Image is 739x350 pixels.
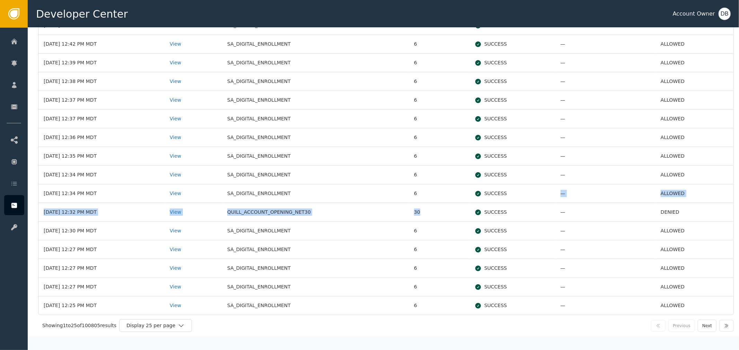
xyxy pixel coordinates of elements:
[38,147,165,166] td: [DATE] 12:35 PM MDT
[119,319,192,332] button: Display 25 per page
[170,171,217,178] div: View
[170,40,217,48] div: View
[555,35,656,54] td: —
[409,147,469,166] td: 6
[555,278,656,296] td: —
[222,222,409,240] td: SA_DIGITAL_ENROLLMENT
[409,203,469,222] td: 30
[170,227,217,234] div: View
[409,54,469,72] td: 6
[475,96,550,104] div: SUCCESS
[555,128,656,147] td: —
[719,8,731,20] button: DB
[170,265,217,272] div: View
[555,203,656,222] td: —
[656,147,733,166] td: ALLOWED
[38,91,165,110] td: [DATE] 12:37 PM MDT
[475,190,550,197] div: SUCCESS
[555,296,656,315] td: —
[475,171,550,178] div: SUCCESS
[409,128,469,147] td: 6
[222,35,409,54] td: SA_DIGITAL_ENROLLMENT
[222,184,409,203] td: SA_DIGITAL_ENROLLMENT
[222,259,409,278] td: SA_DIGITAL_ENROLLMENT
[126,322,178,329] div: Display 25 per page
[38,203,165,222] td: [DATE] 12:32 PM MDT
[475,153,550,160] div: SUCCESS
[555,222,656,240] td: —
[475,227,550,234] div: SUCCESS
[409,91,469,110] td: 6
[38,128,165,147] td: [DATE] 12:36 PM MDT
[656,240,733,259] td: ALLOWED
[38,72,165,91] td: [DATE] 12:38 PM MDT
[170,153,217,160] div: View
[170,115,217,122] div: View
[170,283,217,291] div: View
[656,54,733,72] td: ALLOWED
[698,320,716,332] button: Next
[38,240,165,259] td: [DATE] 12:27 PM MDT
[409,72,469,91] td: 6
[170,302,217,309] div: View
[656,72,733,91] td: ALLOWED
[38,110,165,128] td: [DATE] 12:37 PM MDT
[38,184,165,203] td: [DATE] 12:34 PM MDT
[555,259,656,278] td: —
[170,78,217,85] div: View
[170,134,217,141] div: View
[656,166,733,184] td: ALLOWED
[222,110,409,128] td: SA_DIGITAL_ENROLLMENT
[673,10,715,18] div: Account Owner
[222,240,409,259] td: SA_DIGITAL_ENROLLMENT
[170,190,217,197] div: View
[555,110,656,128] td: —
[222,278,409,296] td: SA_DIGITAL_ENROLLMENT
[409,35,469,54] td: 6
[409,166,469,184] td: 6
[475,40,550,48] div: SUCCESS
[475,115,550,122] div: SUCCESS
[555,184,656,203] td: —
[38,278,165,296] td: [DATE] 12:27 PM MDT
[409,222,469,240] td: 6
[38,54,165,72] td: [DATE] 12:39 PM MDT
[222,166,409,184] td: SA_DIGITAL_ENROLLMENT
[656,203,733,222] td: DENIED
[656,222,733,240] td: ALLOWED
[409,240,469,259] td: 6
[475,265,550,272] div: SUCCESS
[475,302,550,309] div: SUCCESS
[555,72,656,91] td: —
[38,259,165,278] td: [DATE] 12:27 PM MDT
[409,296,469,315] td: 6
[409,278,469,296] td: 6
[555,240,656,259] td: —
[222,147,409,166] td: SA_DIGITAL_ENROLLMENT
[170,246,217,253] div: View
[656,128,733,147] td: ALLOWED
[409,259,469,278] td: 6
[475,134,550,141] div: SUCCESS
[555,54,656,72] td: —
[475,78,550,85] div: SUCCESS
[475,283,550,291] div: SUCCESS
[656,259,733,278] td: ALLOWED
[475,246,550,253] div: SUCCESS
[222,91,409,110] td: SA_DIGITAL_ENROLLMENT
[222,203,409,222] td: QUILL_ACCOUNT_OPENING_NET30
[38,166,165,184] td: [DATE] 12:34 PM MDT
[170,59,217,66] div: View
[656,35,733,54] td: ALLOWED
[656,91,733,110] td: ALLOWED
[222,54,409,72] td: SA_DIGITAL_ENROLLMENT
[409,184,469,203] td: 6
[170,96,217,104] div: View
[38,222,165,240] td: [DATE] 12:30 PM MDT
[555,166,656,184] td: —
[555,91,656,110] td: —
[656,110,733,128] td: ALLOWED
[170,209,217,216] div: View
[222,296,409,315] td: SA_DIGITAL_ENROLLMENT
[222,72,409,91] td: SA_DIGITAL_ENROLLMENT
